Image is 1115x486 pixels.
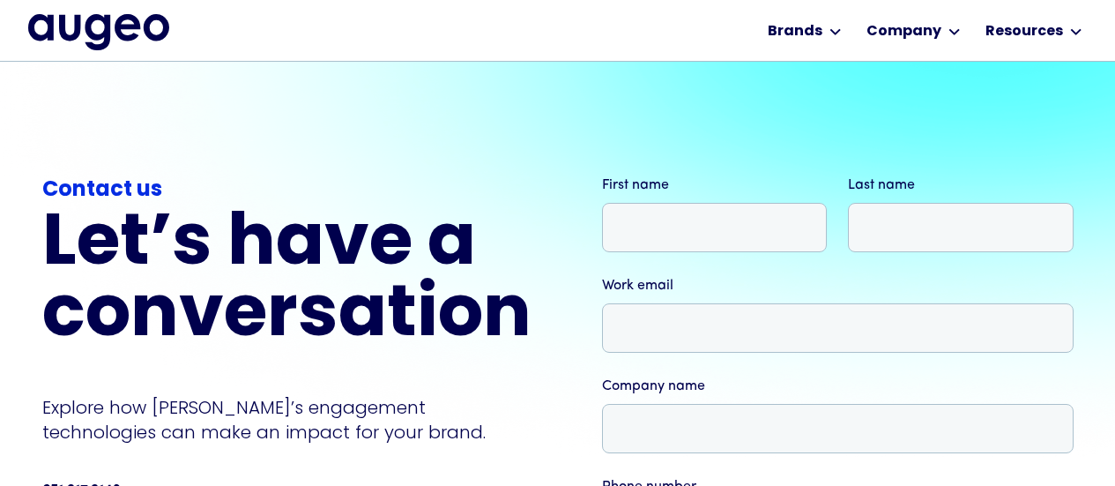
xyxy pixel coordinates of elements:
[28,14,169,49] a: home
[28,14,169,49] img: Augeo's full logo in midnight blue.
[985,21,1063,42] div: Resources
[848,175,1074,196] label: Last name
[602,175,828,196] label: First name
[768,21,822,42] div: Brands
[602,275,1074,296] label: Work email
[42,395,531,445] p: Explore how [PERSON_NAME]’s engagement technologies can make an impact for your brand.
[42,210,531,353] h2: Let’s have a conversation
[602,376,1074,397] label: Company name
[866,21,941,42] div: Company
[42,175,531,206] div: Contact us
